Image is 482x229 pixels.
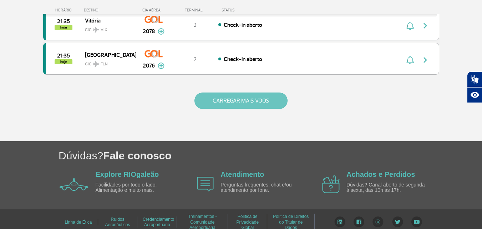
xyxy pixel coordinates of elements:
[45,8,84,13] div: HORÁRIO
[143,27,155,36] span: 2078
[60,178,88,191] img: airplane icon
[193,56,197,63] span: 2
[96,170,159,178] a: Explore RIOgaleão
[101,61,108,68] span: FLN
[59,148,482,163] h1: Dúvidas?
[136,8,172,13] div: CIA AÉREA
[158,63,164,69] img: mais-info-painel-voo.svg
[158,28,164,35] img: mais-info-painel-voo.svg
[346,170,415,178] a: Achados e Perdidos
[103,150,172,161] span: Fale conosco
[96,182,178,193] p: Facilidades por todo o lado. Alimentação e muito mais.
[194,93,288,109] button: CARREGAR MAIS VOOS
[65,217,92,227] a: Linha de Ética
[193,21,197,29] span: 2
[93,27,99,33] img: destiny_airplane.svg
[55,59,72,64] span: hoje
[467,71,482,87] button: Abrir tradutor de língua de sinais.
[220,170,264,178] a: Atendimento
[392,216,403,227] img: Twitter
[101,27,107,33] span: VIX
[57,53,70,58] span: 2025-09-28 21:35:00
[55,25,72,30] span: hoje
[172,8,218,13] div: TERMINAL
[334,216,345,227] img: LinkedIn
[143,61,155,70] span: 2076
[57,19,70,24] span: 2025-09-28 21:35:00
[322,175,340,193] img: airplane icon
[224,56,262,63] span: Check-in aberto
[220,182,303,193] p: Perguntas frequentes, chat e/ou atendimento por fone.
[372,216,384,227] img: Instagram
[467,71,482,103] div: Plugin de acessibilidade da Hand Talk.
[218,8,276,13] div: STATUS
[406,21,414,30] img: sino-painel-voo.svg
[411,216,422,227] img: YouTube
[85,50,131,59] span: [GEOGRAPHIC_DATA]
[84,8,136,13] div: DESTINO
[406,56,414,64] img: sino-painel-voo.svg
[354,216,364,227] img: Facebook
[85,23,131,33] span: GIG
[197,177,214,191] img: airplane icon
[224,21,262,29] span: Check-in aberto
[467,87,482,103] button: Abrir recursos assistivos.
[346,182,428,193] p: Dúvidas? Canal aberto de segunda à sexta, das 10h às 17h.
[85,16,131,25] span: Vitória
[421,56,430,64] img: seta-direita-painel-voo.svg
[421,21,430,30] img: seta-direita-painel-voo.svg
[93,61,99,67] img: destiny_airplane.svg
[85,57,131,68] span: GIG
